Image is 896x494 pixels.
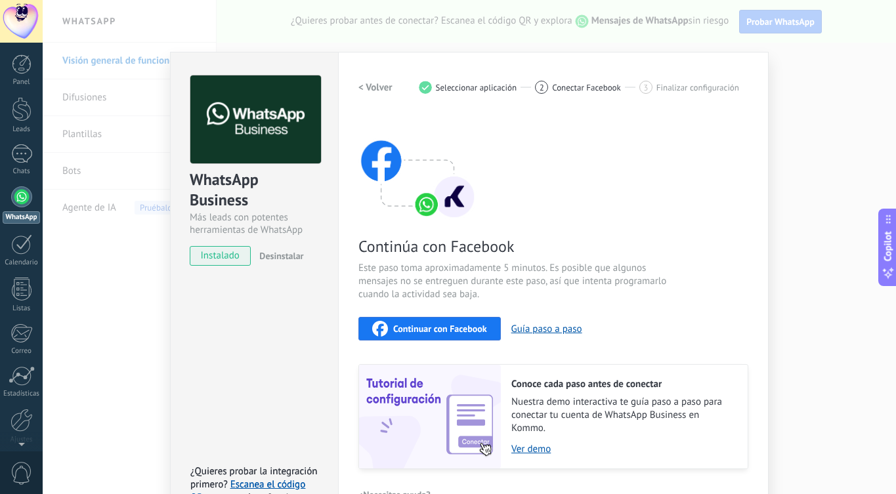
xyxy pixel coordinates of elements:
[190,246,250,266] span: instalado
[190,465,318,491] span: ¿Quieres probar la integración primero?
[190,211,319,236] div: Más leads con potentes herramientas de WhatsApp
[436,83,517,93] span: Seleccionar aplicación
[358,115,477,220] img: connect with facebook
[254,246,303,266] button: Desinstalar
[552,83,621,93] span: Conectar Facebook
[511,443,735,455] a: Ver demo
[3,78,41,87] div: Panel
[358,75,393,99] button: < Volver
[3,347,41,356] div: Correo
[3,258,41,267] div: Calendario
[3,211,40,224] div: WhatsApp
[511,396,735,435] span: Nuestra demo interactiva te guía paso a paso para conectar tu cuenta de WhatsApp Business en Kommo.
[358,81,393,94] h2: < Volver
[511,378,735,390] h2: Conoce cada paso antes de conectar
[393,324,487,333] span: Continuar con Facebook
[259,250,303,262] span: Desinstalar
[358,262,671,301] span: Este paso toma aproximadamente 5 minutos. Es posible que algunos mensajes no se entreguen durante...
[540,82,544,93] span: 2
[3,390,41,398] div: Estadísticas
[656,83,739,93] span: Finalizar configuración
[358,236,671,257] span: Continúa con Facebook
[358,317,501,340] button: Continuar con Facebook
[3,304,41,313] div: Listas
[643,82,648,93] span: 3
[190,75,321,164] img: logo_main.png
[190,169,319,211] div: WhatsApp Business
[882,231,895,261] span: Copilot
[511,323,582,335] button: Guía paso a paso
[3,125,41,134] div: Leads
[3,167,41,176] div: Chats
